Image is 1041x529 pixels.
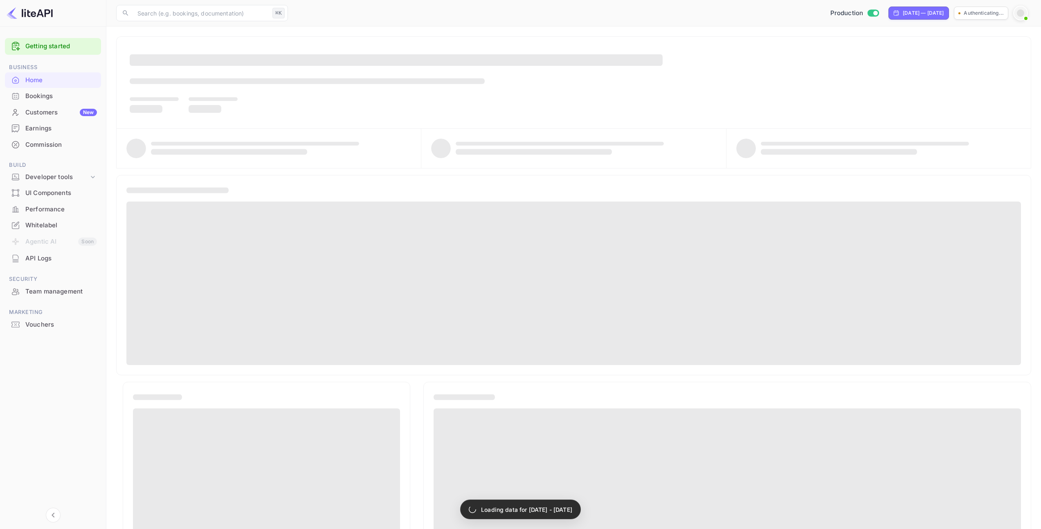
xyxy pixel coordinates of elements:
div: Developer tools [25,173,89,182]
a: UI Components [5,185,101,200]
div: New [80,109,97,116]
div: Bookings [25,92,97,101]
span: Marketing [5,308,101,317]
div: Vouchers [5,317,101,333]
a: API Logs [5,251,101,266]
div: UI Components [25,188,97,198]
div: Switch to Sandbox mode [827,9,882,18]
div: Performance [5,202,101,217]
a: Team management [5,284,101,299]
div: Click to change the date range period [888,7,949,20]
div: API Logs [5,251,101,267]
div: API Logs [25,254,97,263]
a: Commission [5,137,101,152]
div: Whitelabel [25,221,97,230]
div: Vouchers [25,320,97,330]
div: Commission [5,137,101,153]
a: CustomersNew [5,105,101,120]
div: ⌘K [272,8,285,18]
div: Developer tools [5,170,101,184]
div: Team management [5,284,101,300]
a: Whitelabel [5,217,101,233]
a: Getting started [25,42,97,51]
div: Customers [25,108,97,117]
span: Build [5,161,101,170]
a: Bookings [5,88,101,103]
span: Security [5,275,101,284]
a: Earnings [5,121,101,136]
div: Performance [25,205,97,214]
div: CustomersNew [5,105,101,121]
div: Commission [25,140,97,150]
span: Production [830,9,863,18]
div: Whitelabel [5,217,101,233]
div: UI Components [5,185,101,201]
button: Collapse navigation [46,508,61,522]
div: [DATE] — [DATE] [903,9,944,17]
div: Team management [25,287,97,296]
img: LiteAPI logo [7,7,53,20]
div: Earnings [5,121,101,137]
div: Bookings [5,88,101,104]
div: Earnings [25,124,97,133]
p: Authenticating... [964,9,1004,17]
input: Search (e.g. bookings, documentation) [133,5,269,21]
a: Performance [5,202,101,217]
p: Loading data for [DATE] - [DATE] [481,505,572,514]
a: Home [5,72,101,87]
span: Business [5,63,101,72]
div: Home [25,76,97,85]
div: Getting started [5,38,101,55]
a: Vouchers [5,317,101,332]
